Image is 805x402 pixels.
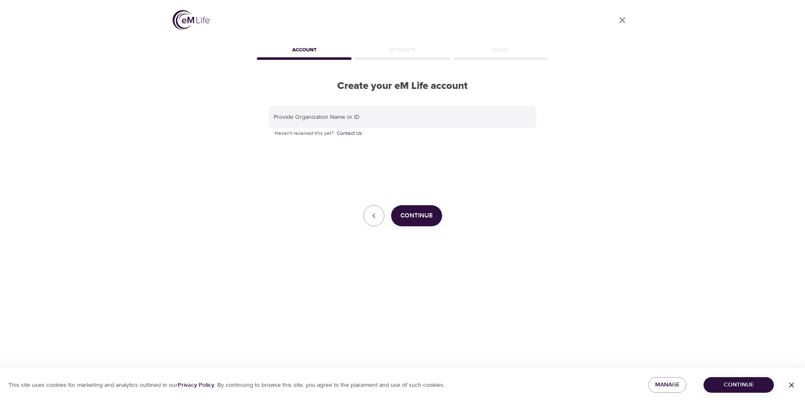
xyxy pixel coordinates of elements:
[255,80,550,92] h2: Create your eM Life account
[173,10,210,30] img: logo
[178,381,214,389] a: Privacy Policy
[704,377,774,393] button: Continue
[391,205,442,226] button: Continue
[648,377,686,393] button: Manage
[655,380,680,390] span: Manage
[275,129,530,138] p: Haven't received this yet?
[710,380,767,390] span: Continue
[612,10,632,30] a: close
[400,210,433,221] span: Continue
[337,129,362,138] a: Contact Us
